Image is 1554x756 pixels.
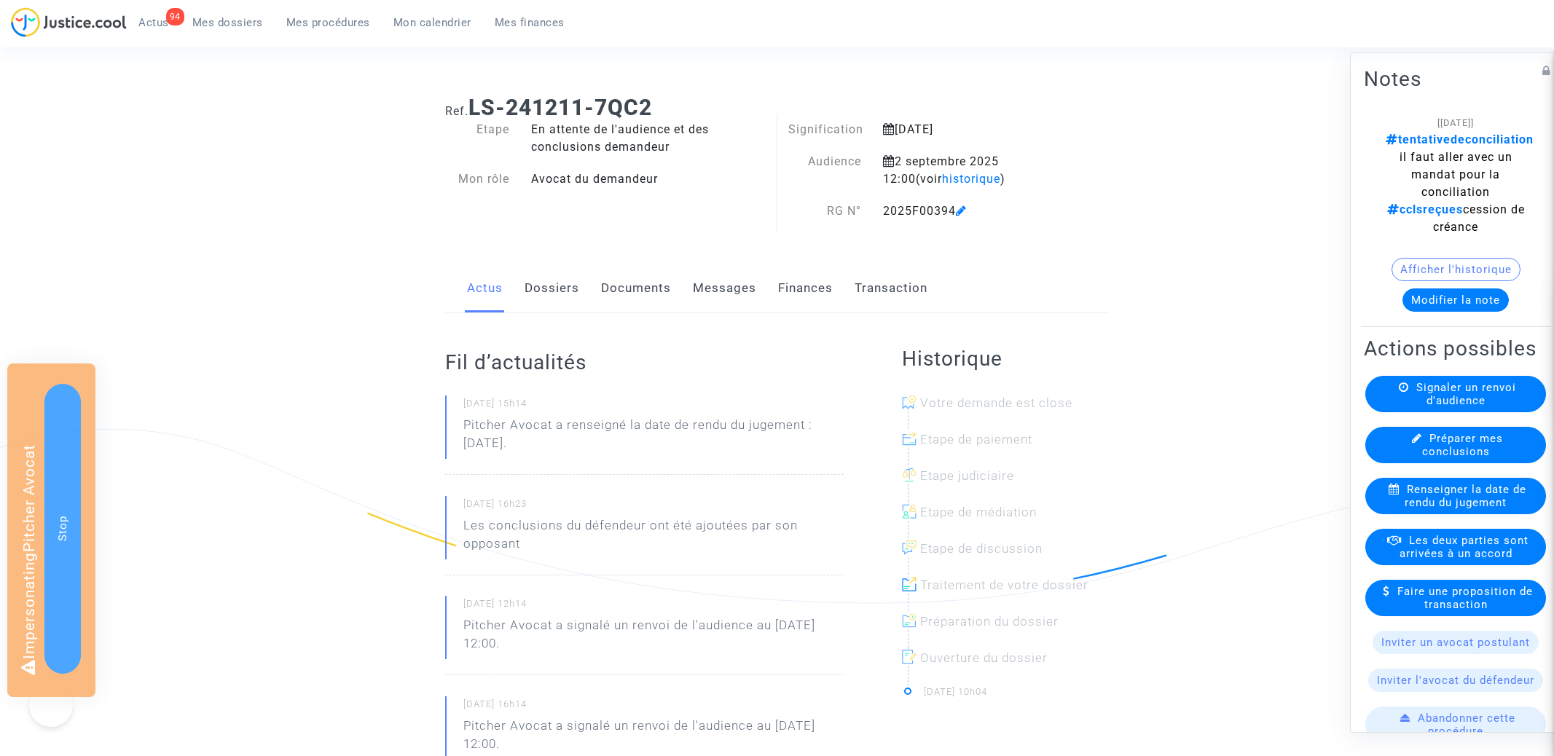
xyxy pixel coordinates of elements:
[463,698,844,717] small: [DATE] 16h14
[942,172,1000,186] span: historique
[1386,133,1534,146] span: tentativedeconciliation
[1437,117,1474,128] span: [[DATE]]
[463,497,844,516] small: [DATE] 16h23
[468,95,652,120] b: LS-241211-7QC2
[463,516,844,560] p: Les conclusions du défendeur ont été ajoutées par son opposant
[463,416,844,460] p: Pitcher Avocat a renseigné la date de rendu du jugement : [DATE].
[778,264,833,312] a: Finances
[872,153,1062,188] div: 2 septembre 2025 12:00
[275,12,382,34] a: Mes procédures
[1400,534,1529,560] span: Les deux parties sont arrivées à un accord
[467,264,503,312] a: Actus
[1418,712,1515,738] span: Abandonner cette procédure
[393,16,471,29] span: Mon calendrier
[1405,483,1526,509] span: Renseigner la date de rendu du jugement
[166,8,184,25] div: 94
[286,16,370,29] span: Mes procédures
[1402,288,1509,312] button: Modifier la note
[127,12,181,34] a: 94Actus
[192,16,263,29] span: Mes dossiers
[916,172,1005,186] span: (voir )
[434,170,520,188] div: Mon rôle
[495,16,565,29] span: Mes finances
[1422,432,1504,458] span: Préparer mes conclusions
[1397,585,1533,611] span: Faire une proposition de transaction
[601,264,671,312] a: Documents
[138,16,169,29] span: Actus
[29,683,73,727] iframe: Help Scout Beacon - Open
[56,516,69,541] span: Stop
[525,264,579,312] a: Dossiers
[1386,133,1534,234] span: il faut aller avec un mandat pour la conciliation cession de créance
[872,121,1062,138] div: [DATE]
[11,7,127,37] img: jc-logo.svg
[777,121,873,138] div: Signification
[44,384,81,674] button: Stop
[382,12,483,34] a: Mon calendrier
[1387,202,1463,216] span: cclsreçues
[872,202,1062,220] div: 2025F00394
[520,121,777,156] div: En attente de l'audience et des conclusions demandeur
[855,264,927,312] a: Transaction
[181,12,275,34] a: Mes dossiers
[445,104,468,118] span: Ref.
[1377,674,1534,687] span: Inviter l'avocat du défendeur
[1364,66,1547,92] h2: Notes
[1381,636,1530,649] span: Inviter un avocat postulant
[463,616,844,660] p: Pitcher Avocat a signalé un renvoi de l'audience au [DATE] 12:00.
[434,121,520,156] div: Etape
[1416,381,1516,407] span: Signaler un renvoi d'audience
[693,264,756,312] a: Messages
[902,346,1109,371] h2: Historique
[777,153,873,188] div: Audience
[1364,336,1547,361] h2: Actions possibles
[1392,258,1520,281] button: Afficher l'historique
[483,12,576,34] a: Mes finances
[445,350,844,375] h2: Fil d’actualités
[777,202,873,220] div: RG N°
[520,170,777,188] div: Avocat du demandeur
[920,395,1072,410] span: Votre demande est close
[463,597,844,616] small: [DATE] 12h14
[7,363,95,697] div: Impersonating
[463,397,844,416] small: [DATE] 15h14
